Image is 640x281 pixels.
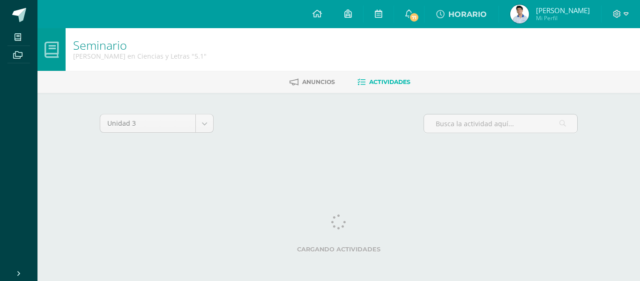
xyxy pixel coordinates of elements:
[448,10,487,19] span: HORARIO
[107,114,188,132] span: Unidad 3
[100,246,578,253] label: Cargando actividades
[357,75,410,90] a: Actividades
[73,38,207,52] h1: Seminario
[290,75,335,90] a: Anuncios
[73,52,207,61] div: Quinto Bachillerato en Ciencias y Letras '5.1'
[369,78,410,85] span: Actividades
[536,6,590,15] span: [PERSON_NAME]
[536,14,590,22] span: Mi Perfil
[302,78,335,85] span: Anuncios
[409,12,419,23] span: 71
[100,114,213,132] a: Unidad 3
[510,5,529,23] img: 2771d3e30b5e9e0e563568ce819501bb.png
[424,114,577,133] input: Busca la actividad aquí...
[73,37,127,53] a: Seminario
